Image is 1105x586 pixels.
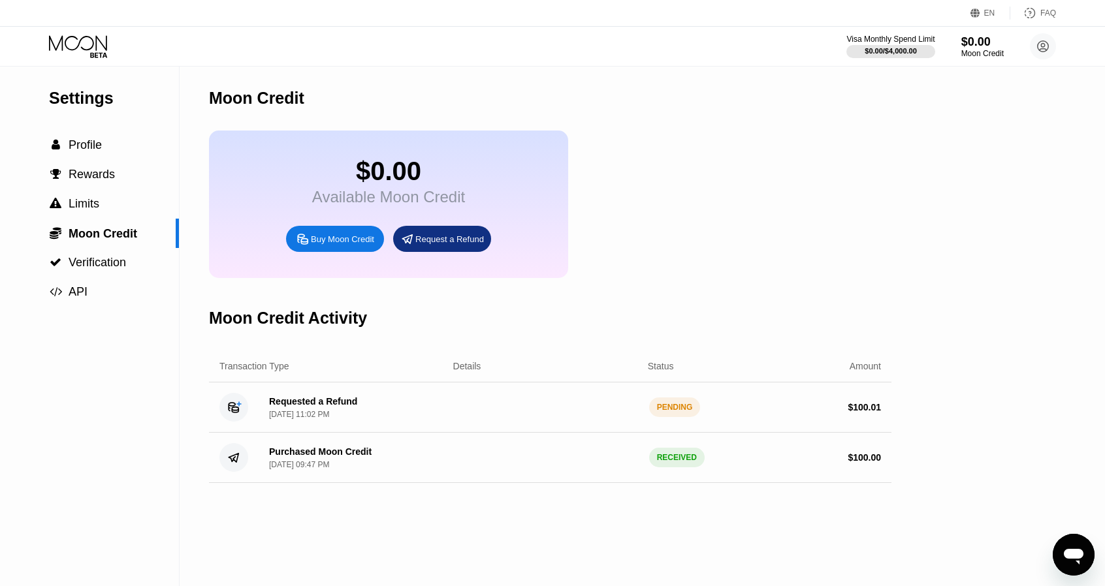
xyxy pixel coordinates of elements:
[961,49,1004,58] div: Moon Credit
[984,8,995,18] div: EN
[49,198,62,209] div: 
[649,397,701,417] div: PENDING
[312,188,465,206] div: Available Moon Credit
[453,361,481,371] div: Details
[312,157,465,186] div: $0.00
[846,35,935,44] div: Visa Monthly Spend Limit
[269,410,329,419] div: [DATE] 11:02 PM
[286,226,384,252] div: Buy Moon Credit
[1010,7,1056,20] div: FAQ
[1053,534,1095,576] iframe: 用于启动消息传送窗口的按钮，正在对话
[269,446,372,457] div: Purchased Moon Credit
[209,309,367,328] div: Moon Credit Activity
[850,361,881,371] div: Amount
[52,139,60,151] span: 
[50,198,61,209] span: 
[49,89,179,108] div: Settings
[49,256,62,268] div: 
[49,226,62,239] div: 
[961,35,1004,49] div: $0.00
[50,168,61,180] span: 
[846,35,935,58] div: Visa Monthly Spend Limit$0.00/$4,000.00
[50,256,61,268] span: 
[69,197,99,210] span: Limits
[269,396,357,407] div: Requested a Refund
[50,286,62,298] span: 
[69,285,88,298] span: API
[69,168,115,181] span: Rewards
[69,256,126,269] span: Verification
[865,47,917,55] div: $0.00 / $4,000.00
[49,168,62,180] div: 
[50,226,61,239] span: 
[219,361,289,371] div: Transaction Type
[311,234,374,245] div: Buy Moon Credit
[648,361,674,371] div: Status
[69,138,102,151] span: Profile
[848,452,881,463] div: $ 100.00
[415,234,484,245] div: Request a Refund
[49,139,62,151] div: 
[209,89,304,108] div: Moon Credit
[69,227,137,240] span: Moon Credit
[970,7,1010,20] div: EN
[269,460,329,469] div: [DATE] 09:47 PM
[848,402,881,412] div: $ 100.01
[393,226,491,252] div: Request a Refund
[49,286,62,298] div: 
[961,35,1004,58] div: $0.00Moon Credit
[649,448,705,467] div: RECEIVED
[1040,8,1056,18] div: FAQ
